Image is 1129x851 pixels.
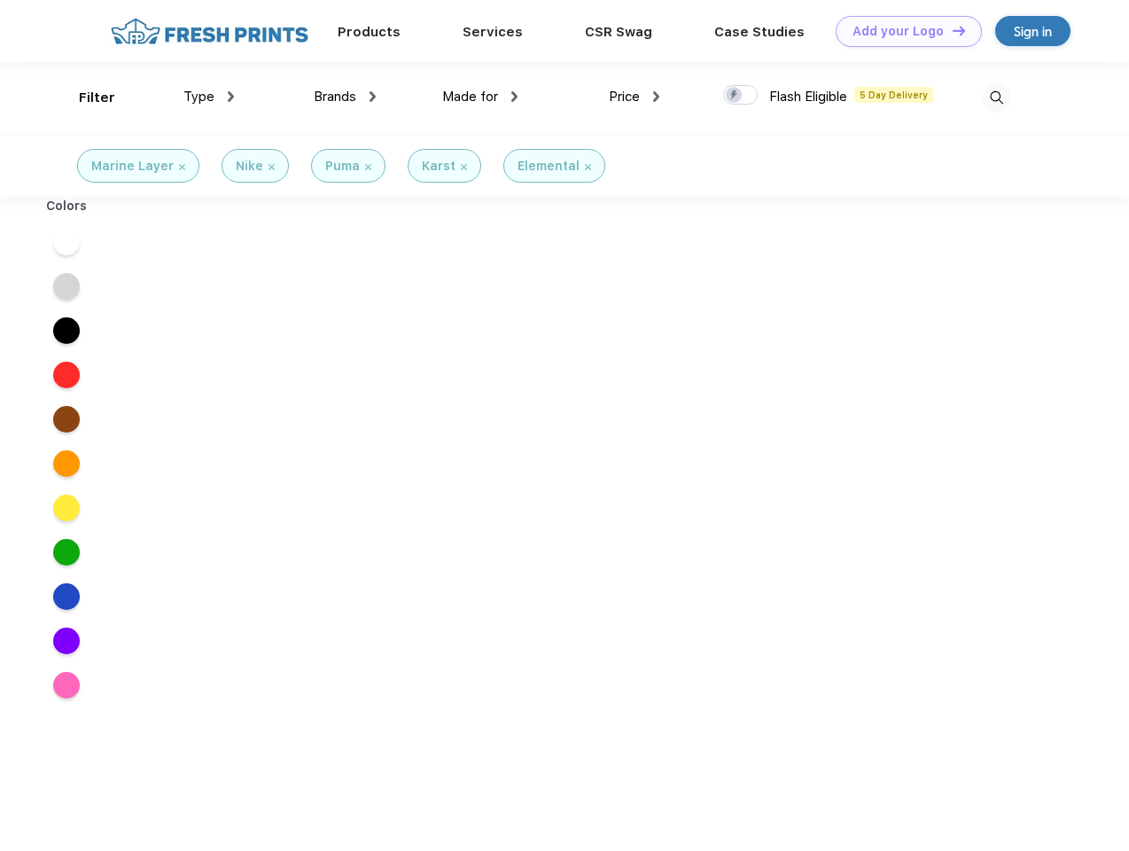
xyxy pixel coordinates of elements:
[314,89,356,105] span: Brands
[853,24,944,39] div: Add your Logo
[370,91,376,102] img: dropdown.png
[365,164,371,170] img: filter_cancel.svg
[1014,21,1052,42] div: Sign in
[228,91,234,102] img: dropdown.png
[79,88,115,108] div: Filter
[511,91,518,102] img: dropdown.png
[269,164,275,170] img: filter_cancel.svg
[518,157,580,176] div: Elemental
[653,91,659,102] img: dropdown.png
[236,157,263,176] div: Nike
[461,164,467,170] img: filter_cancel.svg
[585,164,591,170] img: filter_cancel.svg
[105,16,314,47] img: fo%20logo%202.webp
[338,24,401,40] a: Products
[91,157,174,176] div: Marine Layer
[769,89,847,105] span: Flash Eligible
[854,87,933,103] span: 5 Day Delivery
[442,89,498,105] span: Made for
[463,24,523,40] a: Services
[33,197,101,215] div: Colors
[179,164,185,170] img: filter_cancel.svg
[953,26,965,35] img: DT
[995,16,1071,46] a: Sign in
[422,157,455,176] div: Karst
[982,83,1011,113] img: desktop_search.svg
[325,157,360,176] div: Puma
[609,89,640,105] span: Price
[585,24,652,40] a: CSR Swag
[183,89,214,105] span: Type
